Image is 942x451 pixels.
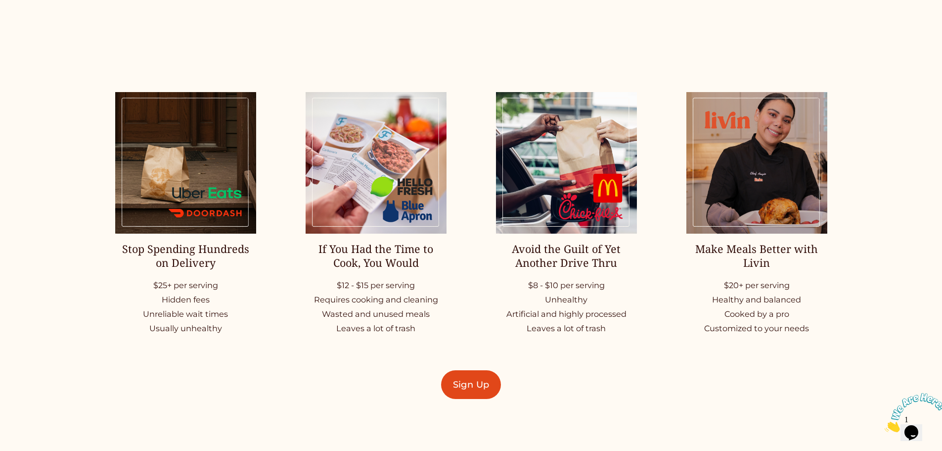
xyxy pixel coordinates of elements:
[496,278,637,336] p: $8 - $10 per serving Unhealthy Artificial and highly processed Leaves a lot of trash
[686,242,827,270] h2: Make Meals Better with Livin
[686,278,827,336] p: $20+ per serving Healthy and balanced Cooked by a pro Customized to your needs
[306,242,447,270] h2: If You Had the Time to Cook, You Would
[441,370,500,399] a: Sign Up
[4,4,8,12] span: 1
[115,278,256,336] p: $25+ per serving Hidden fees Unreliable wait times Usually unhealthy
[881,389,942,436] iframe: chat widget
[306,278,447,336] p: $12 - $15 per serving Requires cooking and cleaning Wasted and unused meals Leaves a lot of trash
[115,242,256,270] h2: Stop Spending Hundreds on Delivery
[4,4,65,43] img: Chat attention grabber
[496,242,637,270] h2: Avoid the Guilt of Yet Another Drive Thru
